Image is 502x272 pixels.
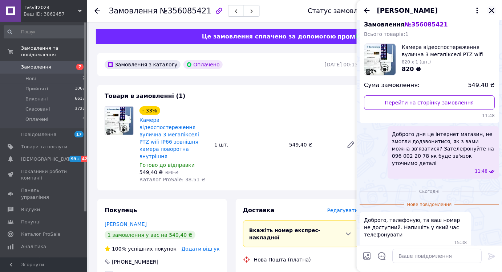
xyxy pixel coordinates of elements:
[105,231,195,239] div: 1 замовлення у вас на 549,40 ₴
[364,44,396,75] img: 4958963807_w100_h100_kamera-videosposterezhennya-vulichna.jpg
[377,6,482,15] button: [PERSON_NAME]
[160,7,211,15] span: №356085421
[109,7,158,15] span: Замовлення
[21,45,87,58] span: Замовлення та повідомлення
[75,96,85,102] span: 6617
[21,231,60,238] span: Каталог ProSale
[202,33,336,40] span: Це замовлення сплачено за допомогою
[105,92,186,99] span: Товари в замовленні (1)
[211,140,286,150] div: 1 шт.
[94,7,100,15] div: Повернутися назад
[25,86,48,92] span: Прийняті
[139,117,199,159] a: Камера відеоспостереження вулична 3 мегапікселі PTZ wifi IP66 зовнішня камера поворотна внутрішня
[364,217,467,238] span: Доброго, телефоную, та ваш номер не доступний. Напишiть у який час телефонувати
[105,221,147,227] a: [PERSON_NAME]
[81,156,89,162] span: 42
[360,187,499,195] div: 12.08.2025
[325,62,358,67] time: [DATE] 00:13
[112,246,126,252] span: 100%
[468,81,495,90] span: 549.40 ₴
[363,6,371,15] button: Назад
[364,31,409,37] span: Всього товарів: 1
[454,240,467,246] span: 15:38 12.08.2025
[139,169,163,175] span: 549,40 ₴
[402,59,431,65] span: 820 x 1 (шт.)
[21,168,67,181] span: Показники роботи компанії
[308,7,375,15] div: Статус замовлення
[404,21,448,28] span: № 356085421
[183,60,223,69] div: Оплачено
[487,6,496,15] button: Закрити
[82,75,85,82] span: 7
[475,168,487,174] span: 11:48 07.08.2025
[139,106,160,115] div: - 33%
[105,207,137,214] span: Покупець
[21,187,67,200] span: Панель управління
[416,189,442,195] span: Сьогодні
[25,75,36,82] span: Нові
[82,116,85,123] span: 4
[364,81,420,90] span: Сума замовлення:
[75,106,85,112] span: 3722
[4,25,86,38] input: Пошук
[21,243,46,250] span: Аналітика
[21,144,67,150] span: Товари та послуги
[139,177,205,182] span: Каталог ProSale: 38.51 ₴
[364,21,448,28] span: Замовлення
[243,207,275,214] span: Доставка
[377,6,438,15] span: [PERSON_NAME]
[25,96,48,102] span: Виконані
[402,66,421,73] span: 820 ₴
[249,227,320,240] span: Вкажіть номер експрес-накладної
[21,156,75,162] span: [DEMOGRAPHIC_DATA]
[105,245,177,252] div: успішних покупок
[76,64,84,70] span: 7
[24,11,87,17] div: Ваш ID: 3862457
[286,140,341,150] div: 549,40 ₴
[69,156,81,162] span: 99+
[392,131,495,167] span: Доброго дня це інтернет магазин, не змогли додзвонитися, як з вами можна зв'язатися? Зателефонуйт...
[139,162,195,168] span: Готово до відправки
[21,256,67,269] span: Управління сайтом
[21,206,40,213] span: Відгуки
[21,64,51,70] span: Замовлення
[344,137,358,152] a: Редагувати
[21,219,41,225] span: Покупці
[402,44,495,58] span: Камера відеоспостереження вулична 3 мегапікселі PTZ wifi IP66 зовнішня камера поворотна внутрішня
[75,86,85,92] span: 1067
[252,256,313,263] div: Нова Пошта (платна)
[377,251,386,261] button: Відкрити шаблони відповідей
[111,258,159,265] div: [PHONE_NUMBER]
[404,202,455,208] span: Нове повідомлення
[105,60,181,69] div: Замовлення з каталогу
[21,131,56,138] span: Повідомлення
[182,246,220,252] span: Додати відгук
[165,170,178,175] span: 820 ₴
[25,106,50,112] span: Скасовані
[364,113,495,119] span: 11:48 07.08.2025
[105,107,133,135] img: Камера відеоспостереження вулична 3 мегапікселі PTZ wifi IP66 зовнішня камера поворотна внутрішня
[327,207,358,213] span: Редагувати
[338,33,381,40] img: evopay logo
[24,4,78,11] span: Tvsvit2024
[25,116,48,123] span: Оплачені
[364,95,495,110] a: Перейти на сторінку замовлення
[74,131,84,137] span: 17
